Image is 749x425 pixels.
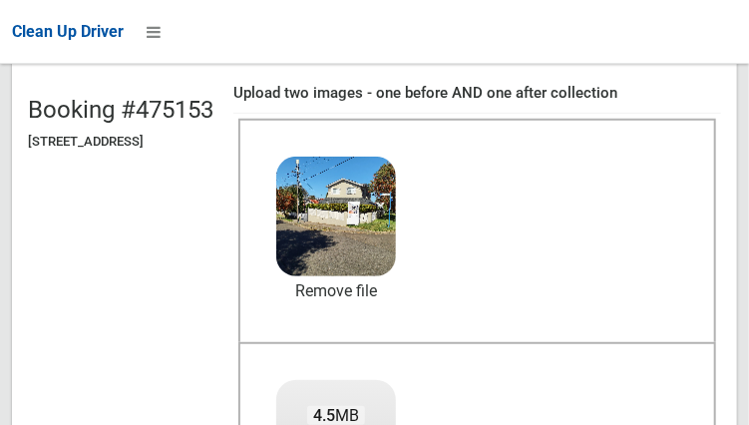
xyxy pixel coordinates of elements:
a: Remove file [276,276,396,306]
span: MB [307,406,366,425]
h2: Booking #475153 [28,97,213,123]
h5: [STREET_ADDRESS] [28,135,213,149]
a: Clean Up Driver [12,17,124,47]
h4: Upload two images - one before AND one after collection [233,85,721,102]
strong: 4.5 [313,406,335,425]
span: Clean Up Driver [12,22,124,41]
